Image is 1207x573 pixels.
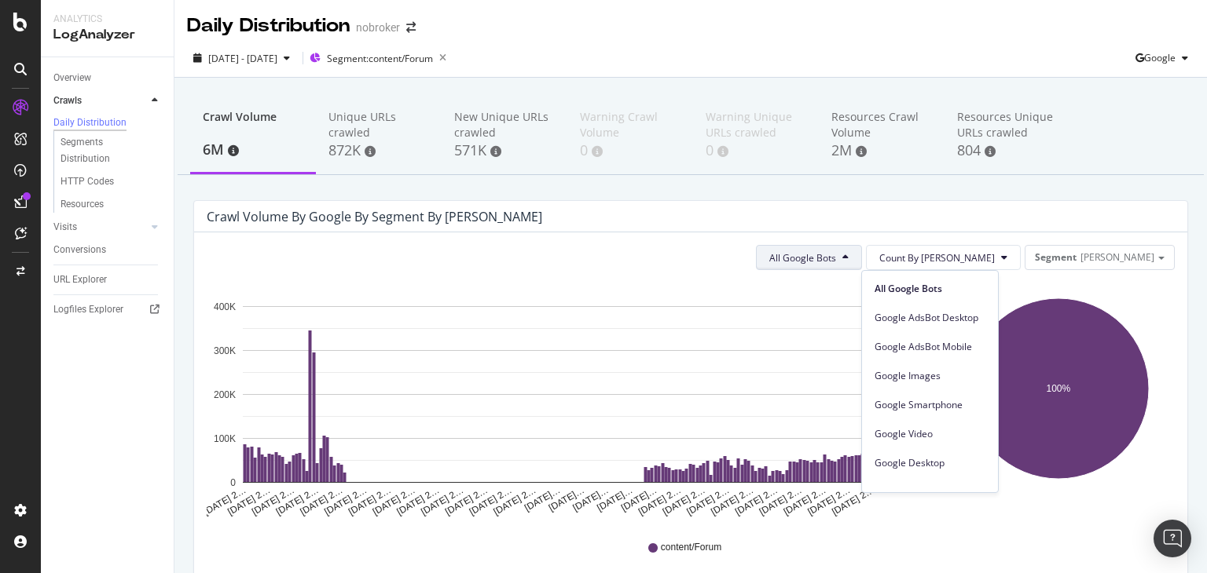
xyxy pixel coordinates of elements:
text: 400K [214,301,236,312]
span: Google AdsBot Desktop [875,311,985,325]
div: 571K [454,141,555,161]
span: Google Video [875,427,985,441]
div: Crawls [53,93,82,109]
div: 0 [580,141,681,161]
span: content/Forum [661,541,721,554]
span: Google [1144,51,1176,64]
a: Visits [53,219,147,235]
span: All Google Bots [875,282,985,296]
div: 0 [706,141,806,161]
svg: A chart. [207,283,929,518]
span: [DATE] - [DATE] [208,52,277,65]
div: Resources [61,196,104,213]
div: Resources Unique URLs crawled [957,109,1058,141]
div: Daily Distribution [53,116,127,130]
div: Crawl Volume by google by Segment by [PERSON_NAME] [207,209,542,224]
a: Daily Distribution [53,115,163,131]
div: New Unique URLs crawled [454,109,555,141]
a: Crawls [53,93,147,109]
div: Crawl Volume [203,109,303,139]
div: Warning Unique URLs crawled [706,109,806,141]
span: All Google Bots [769,251,836,265]
div: Daily Distribution [187,13,350,39]
svg: A chart. [945,283,1172,518]
text: 300K [214,345,236,356]
div: 872K [328,141,429,161]
button: Count By [PERSON_NAME] [866,245,1021,270]
button: All Google Bots [756,245,862,270]
div: Analytics [53,13,161,26]
span: Google Smartphone [875,398,985,412]
div: Unique URLs crawled [328,109,429,141]
span: Google AdSense Mobile [875,485,985,499]
div: 6M [203,140,303,160]
div: 2M [831,141,932,161]
text: 100% [1047,383,1071,394]
div: LogAnalyzer [53,26,161,44]
div: URL Explorer [53,272,107,288]
div: Visits [53,219,77,235]
span: Count By Day [879,251,995,265]
button: [DATE] - [DATE] [187,46,296,71]
span: Google AdsBot Mobile [875,340,985,354]
text: 100K [214,433,236,444]
span: Segment [1035,250,1077,264]
div: 804 [957,141,1058,161]
a: HTTP Codes [61,173,163,190]
a: Conversions [53,242,163,258]
span: Segment: content/Forum [327,52,433,65]
div: Open Intercom Messenger [1154,520,1191,557]
div: arrow-right-arrow-left [406,22,416,33]
a: Resources [61,196,163,213]
button: Segment:content/Forum [310,46,453,71]
a: Segments Distribution [61,134,163,167]
div: Resources Crawl Volume [831,109,932,141]
span: Google Desktop [875,456,985,470]
div: HTTP Codes [61,173,114,190]
text: 200K [214,389,236,400]
a: URL Explorer [53,272,163,288]
div: nobroker [356,20,400,35]
text: 0 [230,477,236,488]
a: Logfiles Explorer [53,301,163,318]
span: [PERSON_NAME] [1080,250,1154,264]
div: Segments Distribution [61,134,148,167]
div: Logfiles Explorer [53,301,123,318]
a: Overview [53,70,163,86]
div: Warning Crawl Volume [580,109,681,141]
div: Overview [53,70,91,86]
span: Google Images [875,369,985,383]
button: Google [1135,46,1194,71]
div: Conversions [53,242,106,258]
